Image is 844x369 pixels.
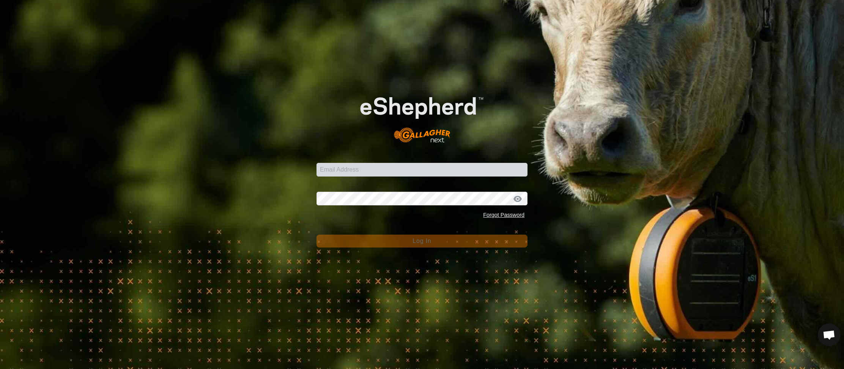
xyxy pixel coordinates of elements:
[338,79,507,151] img: E-shepherd Logo
[413,238,431,244] span: Log In
[818,323,841,346] div: Open chat
[483,212,524,218] a: Forgot Password
[316,235,527,248] button: Log In
[316,163,527,177] input: Email Address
